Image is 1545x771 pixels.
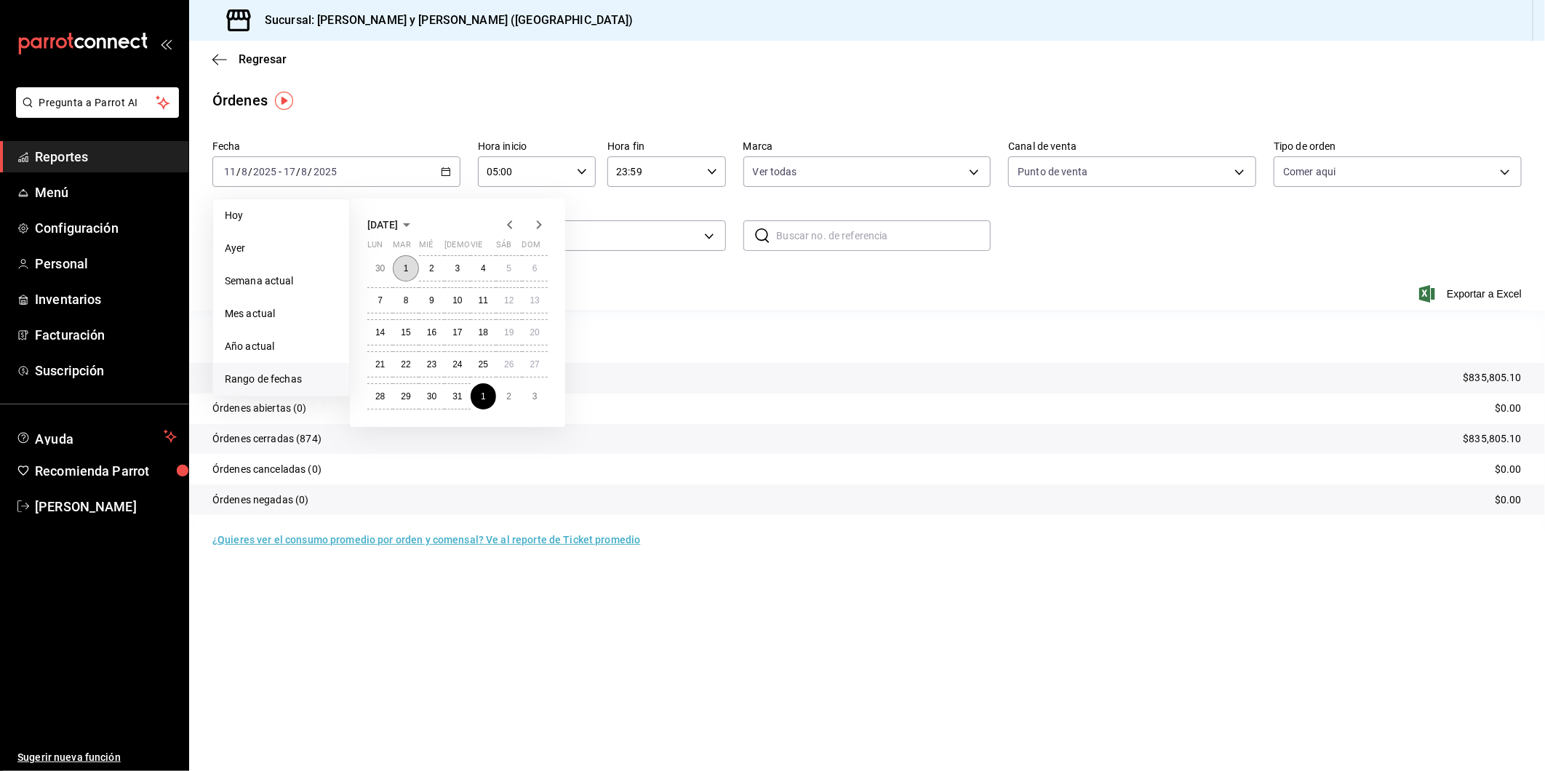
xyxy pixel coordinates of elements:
button: 30 de junio de 2025 [367,255,393,281]
label: Tipo de orden [1274,142,1522,152]
button: 10 de julio de 2025 [444,287,470,313]
span: Reportes [35,147,177,167]
span: Suscripción [35,361,177,380]
abbr: 17 de julio de 2025 [452,327,462,337]
input: ---- [252,166,277,177]
a: ¿Quieres ver el consumo promedio por orden y comensal? Ve al reporte de Ticket promedio [212,534,640,546]
span: Recomienda Parrot [35,461,177,481]
p: Órdenes negadas (0) [212,492,309,508]
abbr: 12 de julio de 2025 [504,295,514,305]
abbr: 14 de julio de 2025 [375,327,385,337]
img: Tooltip marker [275,92,293,110]
span: Rango de fechas [225,372,338,387]
button: 19 de julio de 2025 [496,319,522,345]
abbr: 28 de julio de 2025 [375,391,385,402]
button: Pregunta a Parrot AI [16,87,179,118]
span: / [308,166,313,177]
span: Punto de venta [1018,164,1087,179]
abbr: 3 de julio de 2025 [455,263,460,273]
button: 1 de agosto de 2025 [471,383,496,410]
span: / [236,166,241,177]
input: Buscar no. de referencia [777,221,991,250]
button: 2 de agosto de 2025 [496,383,522,410]
button: 29 de julio de 2025 [393,383,418,410]
p: $0.00 [1495,462,1522,477]
abbr: 11 de julio de 2025 [479,295,488,305]
span: Hoy [225,208,338,223]
span: Año actual [225,339,338,354]
span: Inventarios [35,289,177,309]
label: Canal de venta [1008,142,1256,152]
input: -- [223,166,236,177]
span: / [296,166,300,177]
label: Fecha [212,142,460,152]
abbr: 2 de agosto de 2025 [506,391,511,402]
span: Semana actual [225,273,338,289]
button: 9 de julio de 2025 [419,287,444,313]
button: Exportar a Excel [1422,285,1522,303]
abbr: 9 de julio de 2025 [429,295,434,305]
abbr: domingo [522,240,540,255]
abbr: 27 de julio de 2025 [530,359,540,369]
abbr: 3 de agosto de 2025 [532,391,538,402]
button: 31 de julio de 2025 [444,383,470,410]
abbr: 18 de julio de 2025 [479,327,488,337]
button: 28 de julio de 2025 [367,383,393,410]
button: 2 de julio de 2025 [419,255,444,281]
abbr: 2 de julio de 2025 [429,263,434,273]
button: 17 de julio de 2025 [444,319,470,345]
button: 3 de agosto de 2025 [522,383,548,410]
span: Ver todas [753,164,797,179]
abbr: 21 de julio de 2025 [375,359,385,369]
abbr: miércoles [419,240,433,255]
button: 16 de julio de 2025 [419,319,444,345]
button: 18 de julio de 2025 [471,319,496,345]
button: 1 de julio de 2025 [393,255,418,281]
abbr: 8 de julio de 2025 [404,295,409,305]
button: 21 de julio de 2025 [367,351,393,377]
button: Regresar [212,52,287,66]
p: $835,805.10 [1464,370,1522,385]
p: Órdenes abiertas (0) [212,401,307,416]
button: 5 de julio de 2025 [496,255,522,281]
abbr: 15 de julio de 2025 [401,327,410,337]
abbr: martes [393,240,410,255]
button: 26 de julio de 2025 [496,351,522,377]
button: 20 de julio de 2025 [522,319,548,345]
span: Menú [35,183,177,202]
a: Pregunta a Parrot AI [10,105,179,121]
span: [PERSON_NAME] [35,497,177,516]
span: Facturación [35,325,177,345]
button: 4 de julio de 2025 [471,255,496,281]
button: [DATE] [367,216,415,233]
span: Personal [35,254,177,273]
input: ---- [313,166,338,177]
input: -- [283,166,296,177]
button: 22 de julio de 2025 [393,351,418,377]
label: Marca [743,142,991,152]
label: Hora inicio [478,142,596,152]
button: 8 de julio de 2025 [393,287,418,313]
span: - [279,166,282,177]
abbr: jueves [444,240,530,255]
span: / [248,166,252,177]
p: $0.00 [1495,492,1522,508]
p: Órdenes canceladas (0) [212,462,322,477]
span: Comer aqui [1283,164,1336,179]
abbr: 6 de julio de 2025 [532,263,538,273]
abbr: 10 de julio de 2025 [452,295,462,305]
button: 24 de julio de 2025 [444,351,470,377]
span: Sugerir nueva función [17,750,177,765]
abbr: 29 de julio de 2025 [401,391,410,402]
button: 15 de julio de 2025 [393,319,418,345]
label: Hora fin [607,142,725,152]
abbr: 24 de julio de 2025 [452,359,462,369]
abbr: 5 de julio de 2025 [506,263,511,273]
input: -- [301,166,308,177]
button: 25 de julio de 2025 [471,351,496,377]
abbr: 1 de julio de 2025 [404,263,409,273]
abbr: lunes [367,240,383,255]
abbr: 4 de julio de 2025 [481,263,486,273]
